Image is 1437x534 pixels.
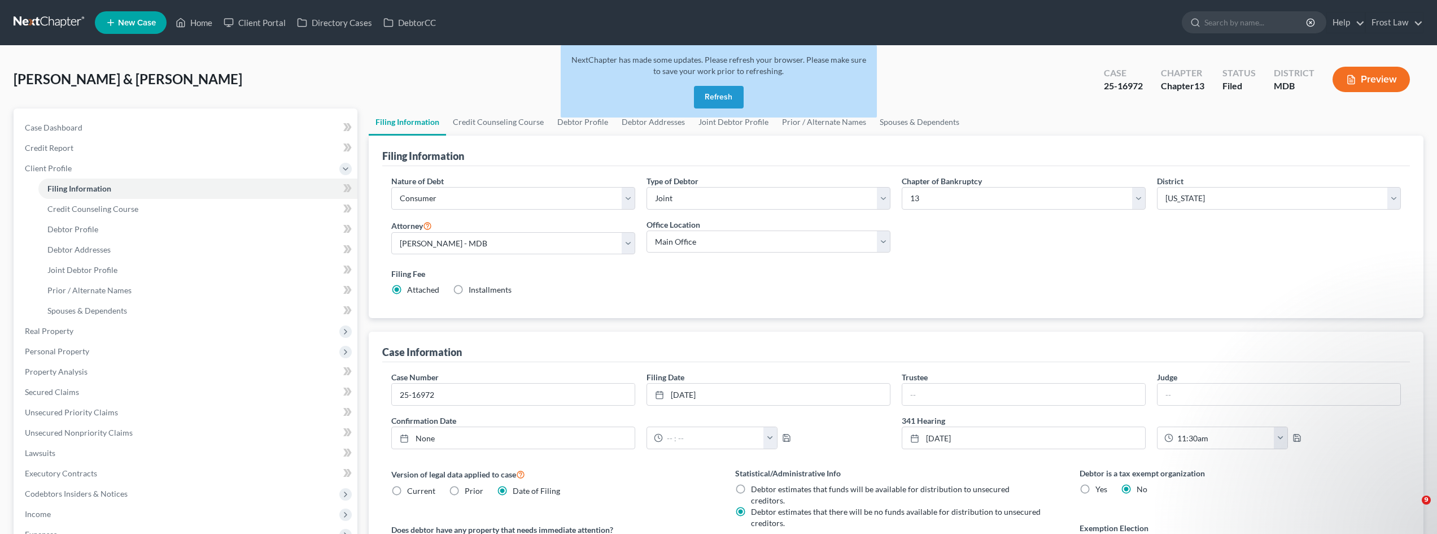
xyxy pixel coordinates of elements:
[1204,12,1308,33] input: Search by name...
[16,463,357,484] a: Executory Contracts
[1333,67,1410,92] button: Preview
[25,367,88,376] span: Property Analysis
[647,219,700,231] label: Office Location
[14,71,242,87] span: [PERSON_NAME] & [PERSON_NAME]
[386,415,896,427] label: Confirmation Date
[382,345,462,359] div: Case Information
[16,423,357,443] a: Unsecured Nonpriority Claims
[896,415,1407,427] label: 341 Hearing
[1161,67,1204,80] div: Chapter
[25,163,72,173] span: Client Profile
[902,175,982,187] label: Chapter of Bankruptcy
[647,175,698,187] label: Type of Debtor
[378,12,442,33] a: DebtorCC
[1274,67,1314,80] div: District
[446,108,551,136] a: Credit Counseling Course
[465,486,483,496] span: Prior
[1080,467,1401,479] label: Debtor is a tax exempt organization
[25,489,128,498] span: Codebtors Insiders & Notices
[407,486,435,496] span: Current
[647,371,684,383] label: Filing Date
[16,443,357,463] a: Lawsuits
[1194,80,1204,91] span: 13
[873,108,966,136] a: Spouses & Dependents
[1399,496,1426,523] iframe: Intercom live chat
[16,118,357,138] a: Case Dashboard
[1366,12,1423,33] a: Frost Law
[1161,80,1204,93] div: Chapter
[571,55,866,76] span: NextChapter has made some updates. Please refresh your browser. Please make sure to save your wor...
[551,108,615,136] a: Debtor Profile
[369,108,446,136] a: Filing Information
[25,428,133,437] span: Unsecured Nonpriority Claims
[38,240,357,260] a: Debtor Addresses
[407,285,439,294] span: Attached
[25,468,97,478] span: Executory Contracts
[391,467,713,481] label: Version of legal data applied to case
[25,326,73,336] span: Real Property
[47,265,117,275] span: Joint Debtor Profile
[25,407,118,417] span: Unsecured Priority Claims
[16,382,357,402] a: Secured Claims
[170,12,218,33] a: Home
[1422,496,1431,505] span: 9
[47,285,132,295] span: Prior / Alternate Names
[1222,80,1256,93] div: Filed
[1095,484,1107,494] span: Yes
[16,362,357,382] a: Property Analysis
[47,184,111,193] span: Filing Information
[751,507,1041,528] span: Debtor estimates that there will be no funds available for distribution to unsecured creditors.
[1137,484,1147,494] span: No
[1274,80,1314,93] div: MDB
[902,384,1145,405] input: --
[291,12,378,33] a: Directory Cases
[47,245,111,254] span: Debtor Addresses
[25,509,51,519] span: Income
[735,467,1056,479] label: Statistical/Administrative Info
[513,486,560,496] span: Date of Filing
[47,306,127,315] span: Spouses & Dependents
[1327,12,1365,33] a: Help
[391,175,444,187] label: Nature of Debt
[1157,371,1177,383] label: Judge
[25,448,55,458] span: Lawsuits
[25,143,73,153] span: Credit Report
[751,484,1010,505] span: Debtor estimates that funds will be available for distribution to unsecured creditors.
[1104,67,1143,80] div: Case
[38,179,357,199] a: Filing Information
[1158,384,1400,405] input: --
[16,138,357,158] a: Credit Report
[38,260,357,280] a: Joint Debtor Profile
[902,371,928,383] label: Trustee
[647,384,890,405] a: [DATE]
[694,86,744,108] button: Refresh
[218,12,291,33] a: Client Portal
[25,123,82,132] span: Case Dashboard
[382,149,464,163] div: Filing Information
[1104,80,1143,93] div: 25-16972
[1157,175,1183,187] label: District
[47,224,98,234] span: Debtor Profile
[47,204,138,214] span: Credit Counseling Course
[25,346,89,356] span: Personal Property
[38,219,357,240] a: Debtor Profile
[1173,427,1274,449] input: -- : --
[391,268,1401,280] label: Filing Fee
[1080,522,1401,534] label: Exemption Election
[25,387,79,397] span: Secured Claims
[118,19,156,27] span: New Case
[469,285,512,294] span: Installments
[16,402,357,423] a: Unsecured Priority Claims
[38,280,357,301] a: Prior / Alternate Names
[1222,67,1256,80] div: Status
[663,427,764,449] input: -- : --
[391,371,439,383] label: Case Number
[392,384,635,405] input: Enter case number...
[391,219,432,232] label: Attorney
[392,427,635,449] a: None
[902,427,1145,449] a: [DATE]
[38,301,357,321] a: Spouses & Dependents
[38,199,357,219] a: Credit Counseling Course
